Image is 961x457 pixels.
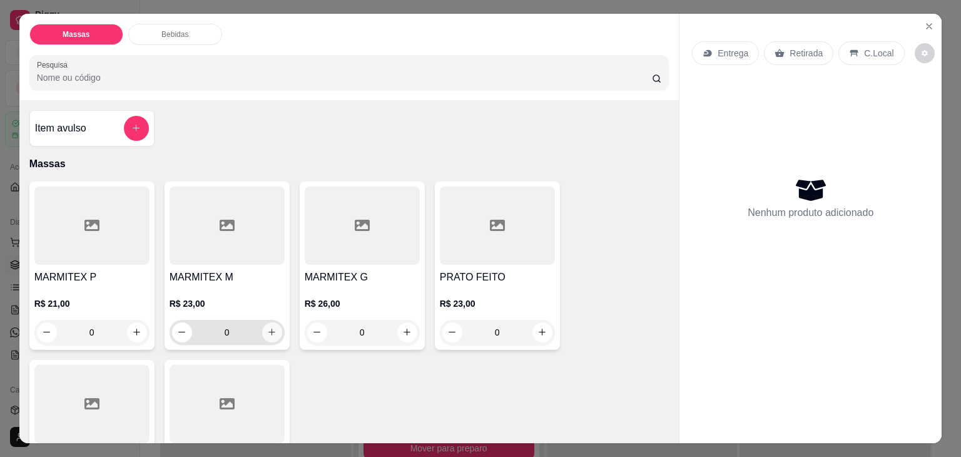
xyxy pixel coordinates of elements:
[170,270,285,285] h4: MARMITEX M
[170,297,285,310] p: R$ 23,00
[37,322,57,342] button: decrease-product-quantity
[172,322,192,342] button: decrease-product-quantity
[440,297,555,310] p: R$ 23,00
[790,47,823,59] p: Retirada
[34,297,150,310] p: R$ 21,00
[34,270,150,285] h4: MARMITEX P
[442,322,462,342] button: decrease-product-quantity
[864,47,893,59] p: C.Local
[915,43,935,63] button: decrease-product-quantity
[161,29,188,39] p: Bebidas
[919,16,939,36] button: Close
[127,322,147,342] button: increase-product-quantity
[397,322,417,342] button: increase-product-quantity
[305,297,420,310] p: R$ 26,00
[35,121,86,136] h4: Item avulso
[305,270,420,285] h4: MARMITEX G
[532,322,552,342] button: increase-product-quantity
[124,116,149,141] button: add-separate-item
[440,270,555,285] h4: PRATO FEITO
[63,29,89,39] p: Massas
[307,322,327,342] button: decrease-product-quantity
[718,47,748,59] p: Entrega
[262,322,282,342] button: increase-product-quantity
[748,205,873,220] p: Nenhum produto adicionado
[37,71,652,84] input: Pesquisa
[29,157,669,172] p: Massas
[37,59,72,70] label: Pesquisa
